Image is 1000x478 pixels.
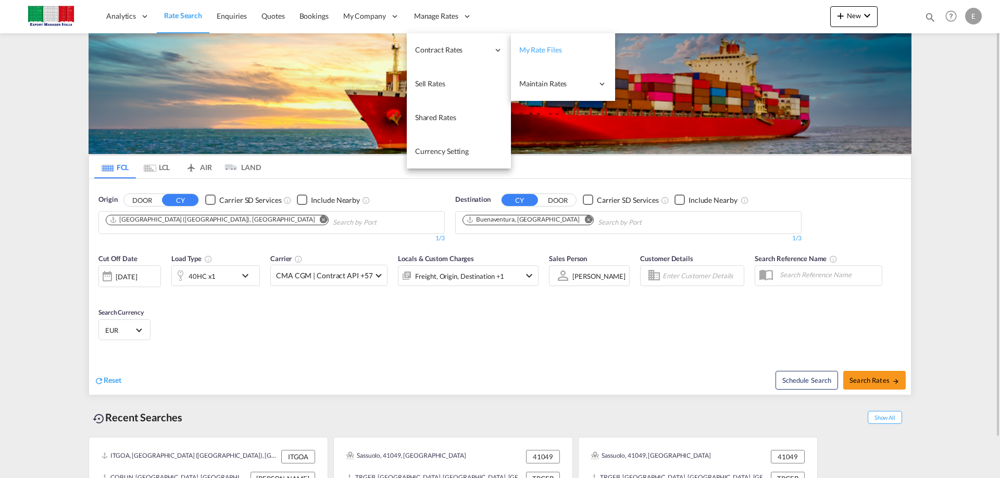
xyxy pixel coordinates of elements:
div: 1/3 [98,234,445,243]
div: E [965,8,982,24]
span: Maintain Rates [519,79,593,89]
span: Bookings [299,11,329,20]
button: DOOR [540,194,576,206]
div: Press delete to remove this chip. [466,215,582,224]
a: Currency Setting [407,135,511,169]
span: Help [942,7,960,25]
div: icon-refreshReset [94,375,121,386]
md-icon: Your search will be saved by the below given name [829,255,838,263]
md-tab-item: AIR [178,156,219,178]
md-chips-wrap: Chips container. Use arrow keys to select chips. [461,212,701,231]
div: 1/3 [455,234,802,243]
md-tab-item: LAND [219,156,261,178]
md-icon: icon-arrow-right [892,378,899,385]
button: Search Ratesicon-arrow-right [843,371,906,390]
md-icon: icon-magnify [924,11,936,23]
div: [DATE] [98,265,161,287]
span: Load Type [171,254,213,263]
button: CY [162,194,198,206]
button: Remove [578,215,593,226]
div: ITGOA, Genova (Genoa), Italy, Southern Europe, Europe [102,450,279,463]
input: Chips input. [333,214,432,231]
div: icon-magnify [924,11,936,27]
md-tab-item: FCL [94,156,136,178]
md-checkbox: Checkbox No Ink [205,195,281,205]
img: 51022700b14f11efa3148557e262d94e.jpg [16,5,86,28]
md-icon: The selected Trucker/Carrierwill be displayed in the rate results If the rates are from another f... [294,255,303,263]
span: CMA CGM | Contract API +57 [276,270,372,281]
div: Maintain Rates [511,67,615,101]
div: [PERSON_NAME] [572,272,626,280]
div: Contract Rates [407,33,511,67]
a: Sell Rates [407,67,511,101]
div: Genova (Genoa), ITGOA [109,215,315,224]
md-icon: Unchecked: Search for CY (Container Yard) services for all selected carriers.Checked : Search for... [283,196,292,204]
div: Carrier SD Services [219,195,281,205]
div: Press delete to remove this chip. [109,215,317,224]
md-checkbox: Checkbox No Ink [297,195,360,205]
md-icon: Unchecked: Ignores neighbouring ports when fetching rates.Checked : Includes neighbouring ports w... [741,196,749,204]
img: LCL+%26+FCL+BACKGROUND.png [89,33,911,154]
span: Analytics [106,11,136,21]
div: ITGOA [281,450,315,463]
md-icon: icon-refresh [94,376,104,385]
span: New [834,11,873,20]
span: Search Currency [98,308,144,316]
div: Recent Searches [89,406,186,429]
md-chips-wrap: Chips container. Use arrow keys to select chips. [104,212,436,231]
md-tab-item: LCL [136,156,178,178]
div: 40HC x1 [189,269,216,283]
span: My Company [343,11,386,21]
span: Customer Details [640,254,693,263]
span: Manage Rates [414,11,458,21]
button: CY [502,194,538,206]
div: Freight Origin Destination Factory Stuffingicon-chevron-down [398,265,539,286]
div: Include Nearby [311,195,360,205]
span: Currency Setting [415,147,469,156]
div: 40HC x1icon-chevron-down [171,265,260,286]
span: Search Reference Name [755,254,838,263]
md-icon: icon-airplane [185,161,197,169]
button: icon-plus 400-fgNewicon-chevron-down [830,6,878,27]
span: Show All [868,411,902,424]
span: Quotes [261,11,284,20]
div: Include Nearby [689,195,737,205]
span: Sell Rates [415,79,445,88]
md-icon: icon-information-outline [204,255,213,263]
md-icon: icon-chevron-down [523,269,535,282]
a: My Rate Files [511,33,615,67]
input: Search Reference Name [774,267,882,282]
md-icon: Unchecked: Ignores neighbouring ports when fetching rates.Checked : Includes neighbouring ports w... [362,196,370,204]
div: 41049 [526,450,560,463]
span: Origin [98,195,117,205]
button: Note: By default Schedule search will only considerorigin ports, destination ports and cut off da... [776,371,838,390]
span: Enquiries [217,11,247,20]
div: Carrier SD Services [597,195,659,205]
div: 41049 [771,450,805,463]
span: Shared Rates [415,113,456,122]
md-icon: icon-chevron-down [239,269,257,282]
md-datepicker: Select [98,286,106,300]
span: My Rate Files [519,45,562,54]
div: Freight Origin Destination Factory Stuffing [415,269,504,283]
span: Reset [104,376,121,384]
div: Help [942,7,965,26]
span: Sales Person [549,254,587,263]
input: Chips input. [598,214,697,231]
span: EUR [105,326,134,335]
md-pagination-wrapper: Use the left and right arrow keys to navigate between tabs [94,156,261,178]
span: Cut Off Date [98,254,137,263]
a: Shared Rates [407,101,511,135]
div: Sassuolo, 41049, Europe [346,450,466,463]
div: [DATE] [116,272,137,281]
md-icon: icon-plus 400-fg [834,9,847,22]
span: Rate Search [164,11,202,20]
span: Destination [455,195,491,205]
div: Buenaventura, COBUN [466,215,580,224]
span: Search Rates [849,376,899,384]
span: Carrier [270,254,303,263]
button: DOOR [124,194,160,206]
span: Contract Rates [415,45,489,55]
md-checkbox: Checkbox No Ink [583,195,659,205]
